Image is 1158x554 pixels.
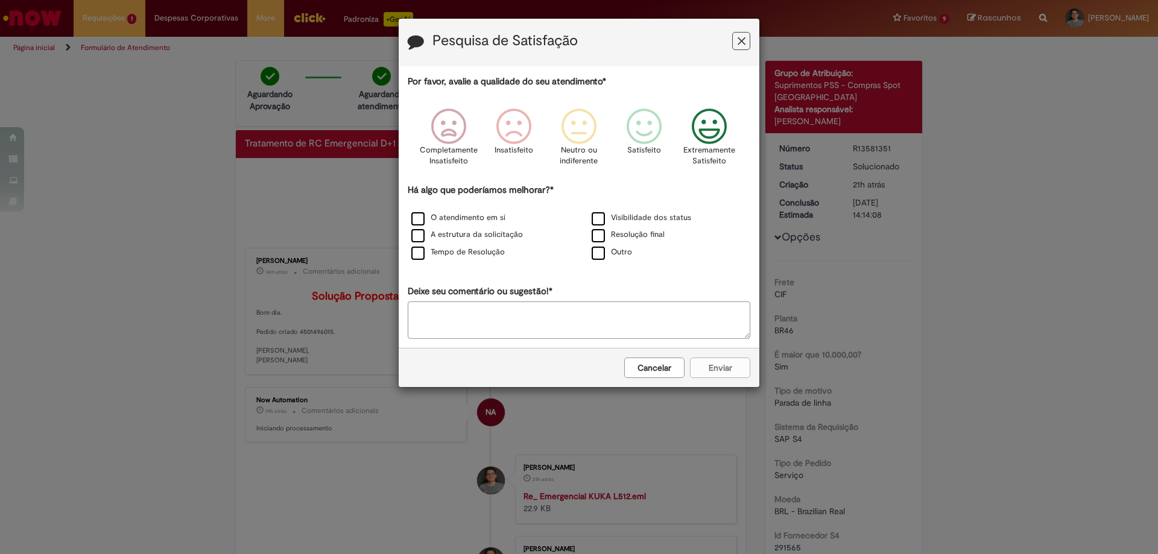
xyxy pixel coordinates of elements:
[592,247,632,258] label: Outro
[495,145,533,156] p: Insatisfeito
[408,184,750,262] div: Há algo que poderíamos melhorar?*
[557,145,601,167] p: Neutro ou indiferente
[592,212,691,224] label: Visibilidade dos status
[627,145,661,156] p: Satisfeito
[417,99,479,182] div: Completamente Insatisfeito
[613,99,675,182] div: Satisfeito
[592,229,665,241] label: Resolução final
[624,357,685,378] button: Cancelar
[411,212,505,224] label: O atendimento em si
[548,99,610,182] div: Neutro ou indiferente
[408,75,606,88] label: Por favor, avalie a qualidade do seu atendimento*
[411,229,523,241] label: A estrutura da solicitação
[683,145,735,167] p: Extremamente Satisfeito
[432,33,578,49] label: Pesquisa de Satisfação
[411,247,505,258] label: Tempo de Resolução
[483,99,545,182] div: Insatisfeito
[408,285,552,298] label: Deixe seu comentário ou sugestão!*
[420,145,478,167] p: Completamente Insatisfeito
[679,99,740,182] div: Extremamente Satisfeito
